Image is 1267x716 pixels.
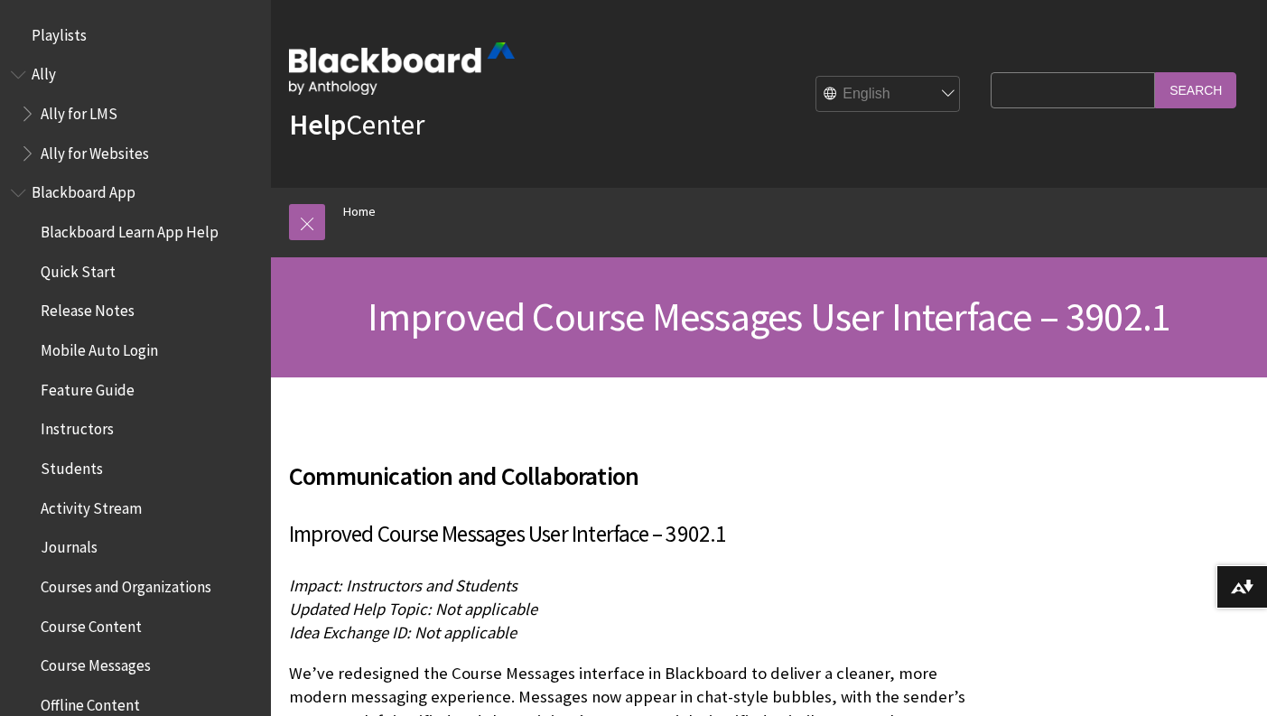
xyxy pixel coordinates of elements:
span: Blackboard App [32,178,135,202]
span: Quick Start [41,256,116,281]
span: Feature Guide [41,375,135,399]
span: Improved Course Messages User Interface – 3902.1 [289,519,727,548]
input: Search [1155,72,1236,107]
span: Activity Stream [41,493,142,517]
span: Courses and Organizations [41,572,211,596]
select: Site Language Selector [816,77,961,113]
span: Ally for LMS [41,98,117,123]
span: Release Notes [41,296,135,321]
nav: Book outline for Anthology Ally Help [11,60,260,169]
span: Course Messages [41,651,151,675]
span: Mobile Auto Login [41,335,158,359]
a: Home [343,200,376,223]
nav: Book outline for Playlists [11,20,260,51]
a: HelpCenter [289,107,424,143]
strong: Help [289,107,346,143]
span: Idea Exchange ID: Not applicable [289,622,517,643]
span: Improved Course Messages User Interface – 3902.1 [368,292,1171,341]
span: Instructors [41,414,114,439]
span: Playlists [32,20,87,44]
span: Blackboard Learn App Help [41,217,219,241]
span: Course Content [41,611,142,636]
span: Journals [41,533,98,557]
span: Students [41,453,103,478]
h2: Communication and Collaboration [289,435,982,495]
span: Offline Content [41,690,140,714]
span: Ally [32,60,56,84]
img: Blackboard by Anthology [289,42,515,95]
span: Impact: Instructors and Students [289,575,517,596]
span: Ally for Websites [41,138,149,163]
span: Updated Help Topic: Not applicable [289,599,537,619]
